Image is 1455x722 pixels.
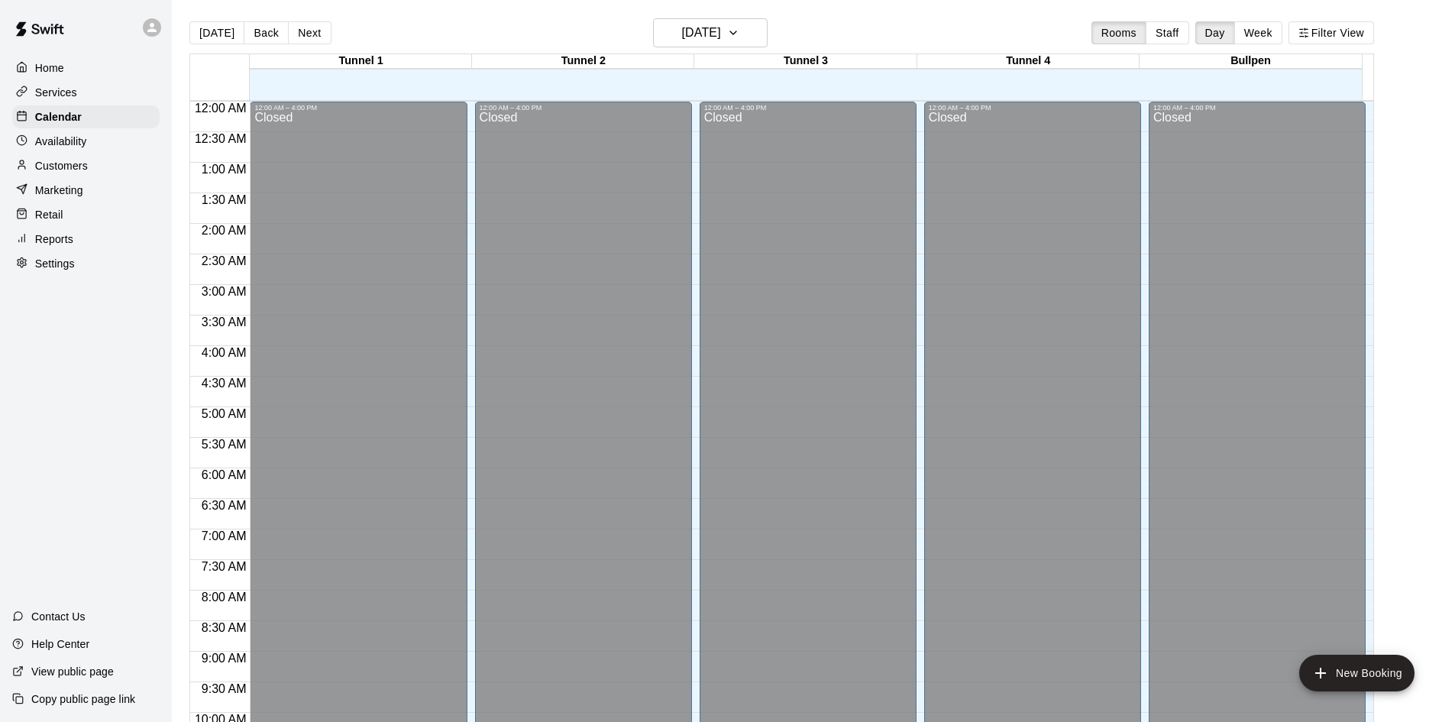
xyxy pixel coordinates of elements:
button: Filter View [1288,21,1374,44]
a: Retail [12,203,160,226]
div: Bullpen [1140,54,1362,69]
p: Availability [35,134,87,149]
div: Tunnel 1 [250,54,472,69]
a: Home [12,57,160,79]
p: Services [35,85,77,100]
span: 4:00 AM [198,346,251,359]
span: 3:00 AM [198,285,251,298]
a: Calendar [12,105,160,128]
div: 12:00 AM – 4:00 PM [480,104,687,112]
span: 7:00 AM [198,529,251,542]
p: View public page [31,664,114,679]
button: Day [1195,21,1235,44]
div: Tunnel 3 [694,54,917,69]
span: 2:00 AM [198,224,251,237]
span: 6:00 AM [198,468,251,481]
div: 12:00 AM – 4:00 PM [1153,104,1361,112]
a: Services [12,81,160,104]
div: 12:00 AM – 4:00 PM [254,104,462,112]
span: 4:30 AM [198,377,251,390]
p: Marketing [35,183,83,198]
h6: [DATE] [682,22,721,44]
a: Reports [12,228,160,251]
button: Rooms [1091,21,1146,44]
p: Settings [35,256,75,271]
p: Calendar [35,109,82,125]
p: Customers [35,158,88,173]
span: 2:30 AM [198,254,251,267]
button: Back [244,21,289,44]
span: 8:00 AM [198,591,251,604]
div: 12:00 AM – 4:00 PM [704,104,912,112]
button: add [1299,655,1415,691]
span: 7:30 AM [198,560,251,573]
span: 9:30 AM [198,682,251,695]
button: [DATE] [189,21,244,44]
span: 3:30 AM [198,316,251,329]
div: Tunnel 4 [917,54,1140,69]
span: 5:00 AM [198,407,251,420]
p: Copy public page link [31,691,135,707]
div: Tunnel 2 [472,54,694,69]
span: 12:00 AM [191,102,251,115]
span: 6:30 AM [198,499,251,512]
p: Help Center [31,636,89,652]
span: 12:30 AM [191,132,251,145]
button: [DATE] [653,18,768,47]
a: Marketing [12,179,160,202]
span: 1:30 AM [198,193,251,206]
button: Week [1234,21,1282,44]
p: Contact Us [31,609,86,624]
span: 9:00 AM [198,652,251,665]
button: Staff [1146,21,1189,44]
span: 5:30 AM [198,438,251,451]
p: Reports [35,231,73,247]
span: 8:30 AM [198,621,251,634]
span: 1:00 AM [198,163,251,176]
a: Availability [12,130,160,153]
p: Home [35,60,64,76]
a: Settings [12,252,160,275]
p: Retail [35,207,63,222]
button: Next [288,21,331,44]
a: Customers [12,154,160,177]
div: 12:00 AM – 4:00 PM [929,104,1137,112]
